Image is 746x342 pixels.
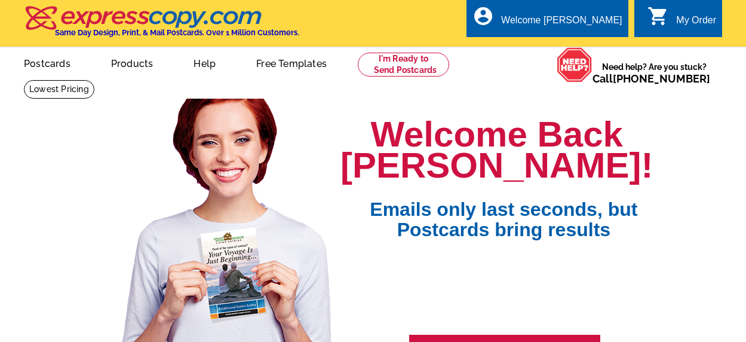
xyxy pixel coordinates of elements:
[613,72,710,85] a: [PHONE_NUMBER]
[237,48,346,77] a: Free Templates
[340,119,653,181] h1: Welcome Back [PERSON_NAME]!
[557,47,592,83] img: help
[676,15,716,32] div: My Order
[55,28,299,37] h4: Same Day Design, Print, & Mail Postcards. Over 1 Million Customers.
[472,5,494,27] i: account_circle
[592,72,710,85] span: Call
[92,48,173,77] a: Products
[5,48,90,77] a: Postcards
[24,14,299,37] a: Same Day Design, Print, & Mail Postcards. Over 1 Million Customers.
[354,181,653,240] span: Emails only last seconds, but Postcards bring results
[592,61,716,85] span: Need help? Are you stuck?
[647,5,669,27] i: shopping_cart
[647,13,716,28] a: shopping_cart My Order
[501,15,622,32] div: Welcome [PERSON_NAME]
[174,48,235,77] a: Help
